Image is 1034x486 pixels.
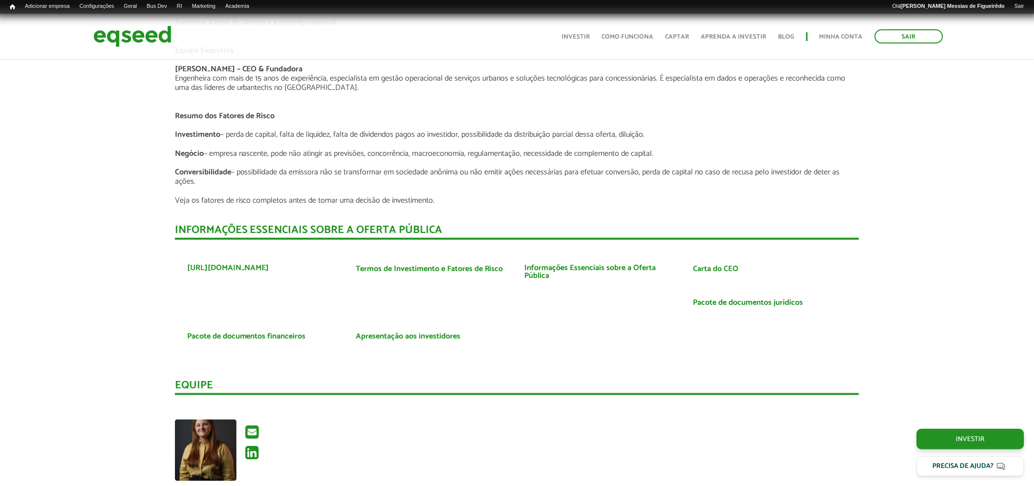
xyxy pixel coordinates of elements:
strong: Negócio [175,147,204,160]
a: Pacote de documentos financeiros [187,333,306,340]
span: Início [10,3,15,10]
strong: Resumo dos Fatores de Risco [175,109,275,123]
strong: Conversibilidade [175,166,231,179]
strong: [PERSON_NAME] – CEO & Fundadora [175,63,303,76]
a: Apresentação aos investidores [356,333,460,340]
a: Minha conta [819,34,863,40]
a: Geral [119,2,142,10]
a: RI [172,2,187,10]
a: Academia [220,2,254,10]
a: Carta do CEO [693,265,738,273]
div: Equipe [175,380,860,395]
a: Ver perfil do usuário. [175,420,237,481]
p: – possibilidade da emissora não se transformar em sociedade anônima ou não emitir ações necessári... [175,168,860,186]
a: Investir [917,429,1024,449]
a: Olá[PERSON_NAME] Messias de Figueirêdo [887,2,1010,10]
a: Sair [1010,2,1029,10]
img: EqSeed [93,23,172,49]
a: Termos de Investimento e Fatores de Risco [356,265,503,273]
strong: [PERSON_NAME] Messias de Figueirêdo [901,3,1005,9]
a: Investir [562,34,590,40]
strong: Investimento [175,128,220,141]
a: [URL][DOMAIN_NAME] [187,264,269,272]
a: Blog [778,34,795,40]
a: Configurações [75,2,119,10]
a: Sair [875,29,943,43]
a: Pacote de documentos jurídicos [693,299,803,307]
img: Foto de Daniela Freitas Ribeiro [175,420,237,481]
a: Adicionar empresa [20,2,75,10]
p: – perda de capital, falta de liquidez, falta de dividendos pagos ao investidor, possibilidade da ... [175,130,860,148]
a: Captar [666,34,689,40]
p: Engenheira com mais de 15 anos de experiência, especialista em gestão operacional de serviços urb... [175,64,860,93]
a: Informações Essenciais sobre a Oferta Pública [524,264,678,280]
a: Bus Dev [142,2,172,10]
a: Como funciona [602,34,654,40]
a: Aprenda a investir [701,34,767,40]
a: Início [5,2,20,12]
p: Veja os fatores de risco completos antes de tomar uma decisão de investimento. [175,196,860,205]
a: Marketing [187,2,220,10]
p: – empresa nascente, pode não atingir as previsões, concorrência, macroeconomia, regulamentação, n... [175,149,860,168]
div: INFORMAÇÕES ESSENCIAIS SOBRE A OFERTA PÚBLICA [175,225,860,240]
